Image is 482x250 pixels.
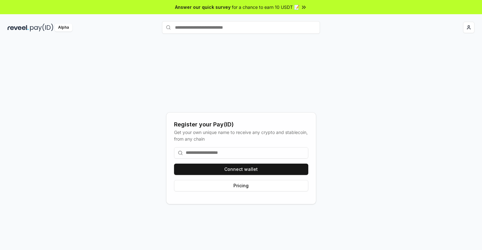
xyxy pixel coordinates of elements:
span: Answer our quick survey [175,4,231,10]
div: Register your Pay(ID) [174,120,308,129]
div: Get your own unique name to receive any crypto and stablecoin, from any chain [174,129,308,142]
span: for a chance to earn 10 USDT 📝 [232,4,299,10]
img: pay_id [30,24,53,32]
img: reveel_dark [8,24,29,32]
button: Connect wallet [174,164,308,175]
div: Alpha [55,24,72,32]
button: Pricing [174,180,308,191]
